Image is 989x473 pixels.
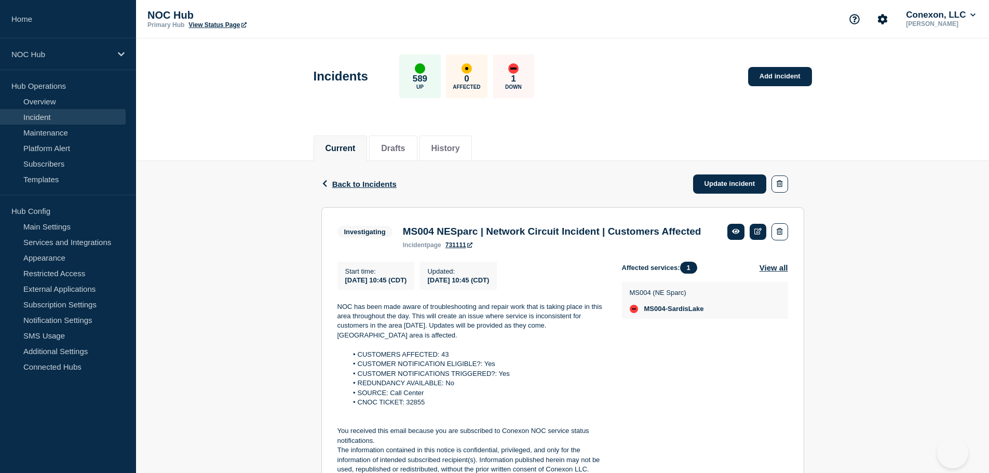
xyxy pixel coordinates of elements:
div: affected [462,63,472,74]
li: CUSTOMERS AFFECTED: 43 [347,350,605,359]
span: Investigating [337,226,392,238]
p: 1 [511,74,516,84]
p: Affected [453,84,480,90]
p: MS004 (NE Sparc) [630,289,704,296]
button: View all [760,262,788,274]
a: View Status Page [188,21,246,29]
a: Update incident [693,174,767,194]
div: down [508,63,519,74]
div: up [415,63,425,74]
span: Affected services: [622,262,702,274]
button: Support [844,8,865,30]
span: 1 [680,262,697,274]
a: Add incident [748,67,812,86]
h3: MS004 NESparc | Network Circuit Incident | Customers Affected [403,226,701,237]
li: CUSTOMER NOTIFICATIONS TRIGGERED?: Yes [347,369,605,379]
p: Up [416,84,424,90]
h1: Incidents [314,69,368,84]
button: History [431,144,460,153]
span: Back to Incidents [332,180,397,188]
p: [PERSON_NAME] [904,20,978,28]
p: 0 [464,74,469,84]
li: SOURCE: Call Center [347,388,605,398]
p: page [403,241,441,249]
div: [DATE] 10:45 (CDT) [427,275,489,284]
span: MS004-SardisLake [644,305,704,313]
p: Start time : [345,267,407,275]
button: Conexon, LLC [904,10,978,20]
p: Down [505,84,522,90]
p: Primary Hub [147,21,184,29]
iframe: Help Scout Beacon - Open [937,437,968,468]
p: NOC Hub [11,50,111,59]
li: CUSTOMER NOTIFICATION ELIGIBLE?: Yes [347,359,605,369]
button: Drafts [381,144,405,153]
p: NOC has been made aware of troubleshooting and repair work that is taking place in this area thro... [337,302,605,341]
button: Current [326,144,356,153]
button: Back to Incidents [321,180,397,188]
a: 731111 [445,241,472,249]
p: Updated : [427,267,489,275]
p: NOC Hub [147,9,355,21]
p: You received this email because you are subscribed to Conexon NOC service status notifications. [337,426,605,445]
span: incident [403,241,427,249]
li: CNOC TICKET: 32855 [347,398,605,407]
li: REDUNDANCY AVAILABLE: No [347,379,605,388]
div: down [630,305,638,313]
span: [DATE] 10:45 (CDT) [345,276,407,284]
button: Account settings [872,8,893,30]
p: 589 [413,74,427,84]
